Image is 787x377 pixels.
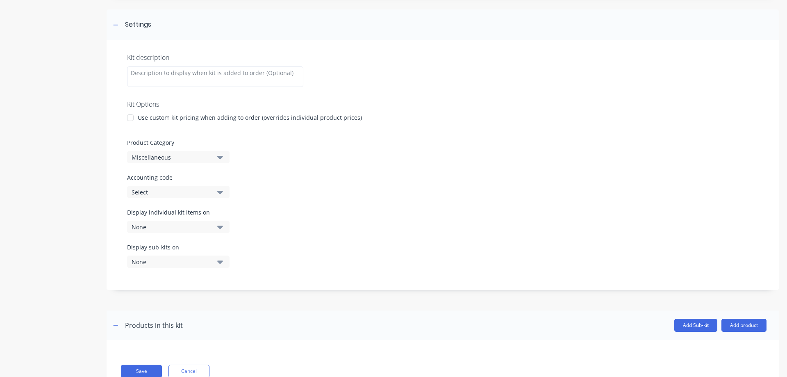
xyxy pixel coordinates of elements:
[674,319,717,332] button: Add Sub-kit
[127,173,758,182] label: Accounting code
[138,113,362,122] div: Use custom kit pricing when adding to order (overrides individual product prices)
[127,208,230,217] label: Display individual kit items on
[127,256,230,268] button: None
[132,188,211,196] div: Select
[127,186,230,198] button: Select
[127,243,230,251] label: Display sub-kits on
[125,320,183,330] div: Products in this kit
[127,99,758,109] div: Kit Options
[127,53,758,62] div: Kit description
[125,20,151,30] div: Settings
[127,138,758,147] label: Product Category
[721,319,767,332] button: Add product
[132,258,211,266] div: None
[132,223,211,231] div: None
[132,153,211,162] div: Miscellaneous
[127,221,230,233] button: None
[127,151,230,163] button: Miscellaneous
